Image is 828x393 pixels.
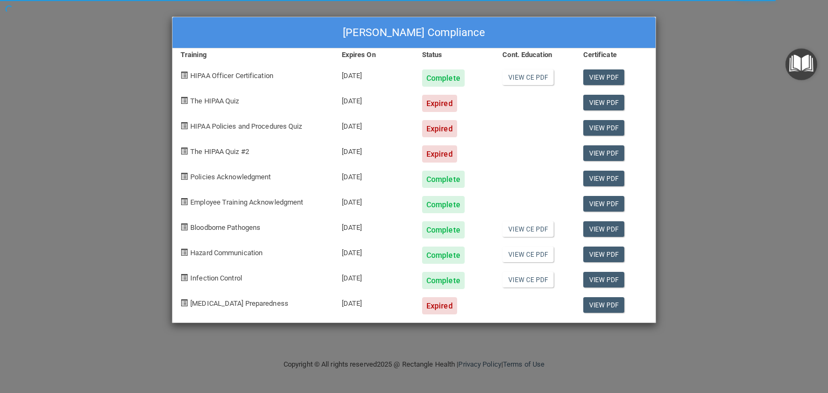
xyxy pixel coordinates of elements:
a: View PDF [583,171,625,186]
div: Status [414,48,494,61]
div: [DATE] [334,61,414,87]
div: [DATE] [334,112,414,137]
div: Complete [422,272,465,289]
div: [DATE] [334,188,414,213]
span: [MEDICAL_DATA] Preparedness [190,299,288,307]
a: View CE PDF [502,247,554,262]
span: Infection Control [190,274,242,282]
div: Certificate [575,48,655,61]
div: Expired [422,120,457,137]
div: [PERSON_NAME] Compliance [172,17,655,48]
div: Complete [422,69,465,87]
a: View PDF [583,196,625,212]
span: Bloodborne Pathogens [190,223,260,231]
a: View CE PDF [502,272,554,287]
div: [DATE] [334,213,414,238]
span: Policies Acknowledgment [190,173,271,181]
div: [DATE] [334,238,414,264]
a: View PDF [583,145,625,161]
span: Employee Training Acknowledgment [190,198,303,206]
a: View CE PDF [502,221,554,237]
span: HIPAA Policies and Procedures Quiz [190,122,302,130]
span: Hazard Communication [190,249,263,257]
a: View PDF [583,297,625,313]
div: Expired [422,95,457,112]
div: Complete [422,196,465,213]
span: The HIPAA Quiz #2 [190,148,249,156]
a: View PDF [583,247,625,262]
div: Complete [422,247,465,264]
a: View PDF [583,95,625,110]
div: [DATE] [334,264,414,289]
a: View PDF [583,120,625,136]
div: [DATE] [334,163,414,188]
a: View PDF [583,69,625,85]
span: HIPAA Officer Certification [190,72,273,80]
div: Expired [422,297,457,314]
div: Training [172,48,334,61]
div: [DATE] [334,137,414,163]
a: View PDF [583,272,625,287]
button: Open Resource Center [785,48,817,80]
div: Complete [422,171,465,188]
div: Complete [422,221,465,238]
div: Expires On [334,48,414,61]
div: Cont. Education [494,48,575,61]
div: [DATE] [334,87,414,112]
a: View PDF [583,221,625,237]
div: [DATE] [334,289,414,314]
a: View CE PDF [502,69,554,85]
div: Expired [422,145,457,163]
span: The HIPAA Quiz [190,97,239,105]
